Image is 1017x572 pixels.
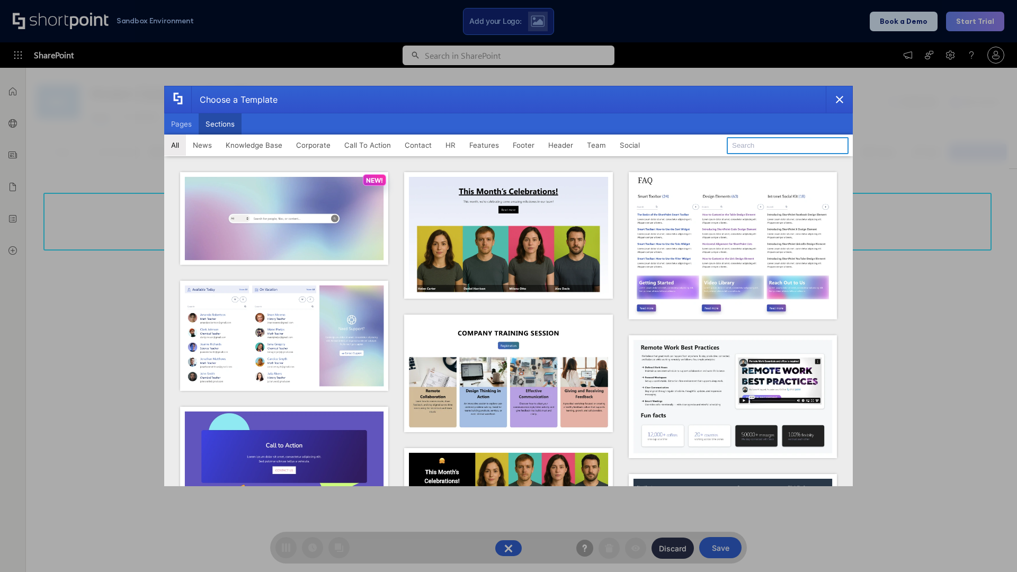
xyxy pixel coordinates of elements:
[398,135,439,156] button: Contact
[186,135,219,156] button: News
[191,86,278,113] div: Choose a Template
[462,135,506,156] button: Features
[580,135,613,156] button: Team
[219,135,289,156] button: Knowledge Base
[199,113,242,135] button: Sections
[164,135,186,156] button: All
[164,113,199,135] button: Pages
[727,137,849,154] input: Search
[613,135,647,156] button: Social
[541,135,580,156] button: Header
[337,135,398,156] button: Call To Action
[964,521,1017,572] iframe: Chat Widget
[366,176,383,184] p: NEW!
[289,135,337,156] button: Corporate
[164,86,853,486] div: template selector
[506,135,541,156] button: Footer
[439,135,462,156] button: HR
